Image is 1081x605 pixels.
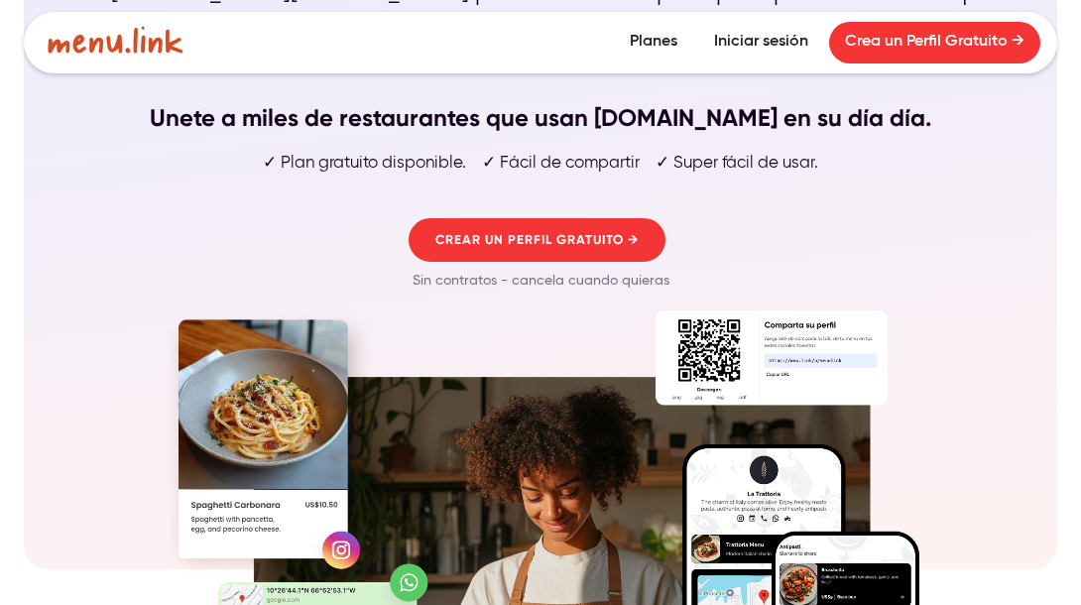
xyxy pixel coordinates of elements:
[409,218,665,262] a: CREAR UN PERFIL GRATUITO →
[614,22,693,63] a: Planes
[482,153,640,175] p: ✓ Fácil de compartir
[656,153,818,175] p: ✓ Super fácil de usar.
[263,153,466,175] p: ✓ Plan gratuito disponible.
[405,262,677,300] p: Sin contratos - cancela cuando quieras
[698,22,824,63] a: Iniciar sesión
[150,103,931,132] strong: Unete a miles de restaurantes que usan [DOMAIN_NAME] en su día día.
[829,22,1040,63] a: Crea un Perfil Gratuito →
